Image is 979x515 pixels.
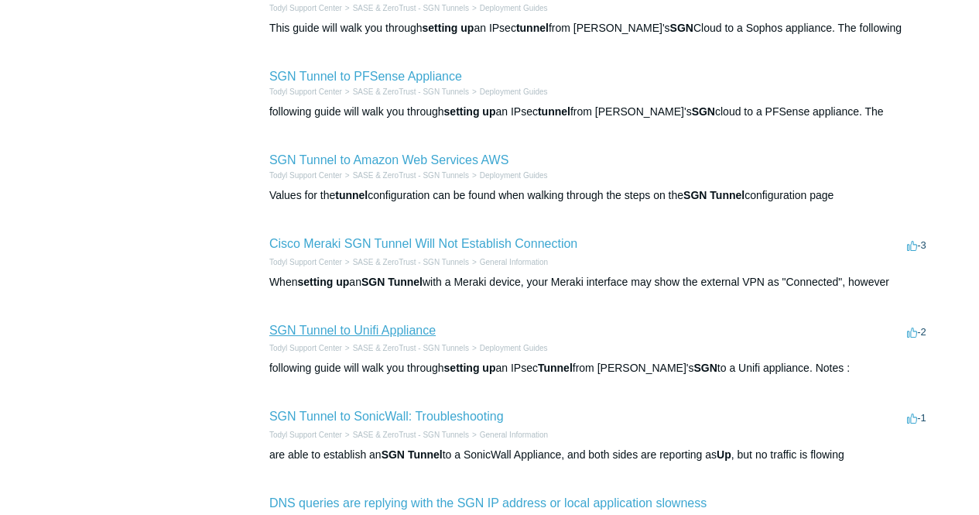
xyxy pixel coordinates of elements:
[269,410,504,423] a: SGN Tunnel to SonicWall: Troubleshooting
[444,362,480,374] em: setting
[269,2,342,14] li: Todyl Support Center
[469,429,548,441] li: General Information
[469,342,548,354] li: Deployment Guides
[269,324,436,337] a: SGN Tunnel to Unifi Appliance
[269,170,342,181] li: Todyl Support Center
[342,86,469,98] li: SASE & ZeroTrust - SGN Tunnels
[269,431,342,439] a: Todyl Support Center
[269,86,342,98] li: Todyl Support Center
[342,2,469,14] li: SASE & ZeroTrust - SGN Tunnels
[335,189,368,201] em: tunnel
[382,448,405,461] em: SGN
[269,360,930,376] div: following guide will walk you through an IPsec from [PERSON_NAME]'s to a Unifi appliance. Notes :
[480,171,548,180] a: Deployment Guides
[907,412,926,424] span: -1
[336,276,349,288] em: up
[269,496,707,510] a: DNS queries are replying with the SGN IP address or local application slowness
[269,104,930,120] div: following guide will walk you through an IPsec from [PERSON_NAME]'s cloud to a PFSense appliance....
[516,22,549,34] em: tunnel
[353,171,469,180] a: SASE & ZeroTrust - SGN Tunnels
[361,276,385,288] em: SGN
[342,429,469,441] li: SASE & ZeroTrust - SGN Tunnels
[670,22,693,34] em: SGN
[480,344,548,352] a: Deployment Guides
[907,239,926,251] span: -3
[480,258,548,266] a: General Information
[269,342,342,354] li: Todyl Support Center
[269,70,462,83] a: SGN Tunnel to PFSense Appliance
[269,258,342,266] a: Todyl Support Center
[269,237,577,250] a: Cisco Meraki SGN Tunnel Will Not Establish Connection
[353,88,469,96] a: SASE & ZeroTrust - SGN Tunnels
[269,171,342,180] a: Todyl Support Center
[482,362,495,374] em: up
[269,447,930,463] div: are able to establish an to a SonicWall Appliance, and both sides are reporting as , but no traff...
[353,344,469,352] a: SASE & ZeroTrust - SGN Tunnels
[469,170,548,181] li: Deployment Guides
[480,4,548,12] a: Deployment Guides
[482,105,495,118] em: up
[269,88,342,96] a: Todyl Support Center
[469,256,548,268] li: General Information
[269,256,342,268] li: Todyl Support Center
[538,362,573,374] em: Tunnel
[353,431,469,439] a: SASE & ZeroTrust - SGN Tunnels
[269,4,342,12] a: Todyl Support Center
[353,258,469,266] a: SASE & ZeroTrust - SGN Tunnels
[710,189,745,201] em: Tunnel
[423,22,458,34] em: setting
[388,276,423,288] em: Tunnel
[353,4,469,12] a: SASE & ZeroTrust - SGN Tunnels
[469,86,548,98] li: Deployment Guides
[269,344,342,352] a: Todyl Support Center
[538,105,570,118] em: tunnel
[717,448,731,461] em: Up
[469,2,548,14] li: Deployment Guides
[480,88,548,96] a: Deployment Guides
[342,342,469,354] li: SASE & ZeroTrust - SGN Tunnels
[269,153,508,167] a: SGN Tunnel to Amazon Web Services AWS
[297,276,333,288] em: setting
[692,105,715,118] em: SGN
[693,362,717,374] em: SGN
[408,448,443,461] em: Tunnel
[269,20,930,36] div: This guide will walk you through an IPsec from [PERSON_NAME]'s Cloud to a Sophos appliance. The f...
[269,187,930,204] div: Values for the configuration can be found when walking through the steps on the configuration page
[480,431,548,439] a: General Information
[342,170,469,181] li: SASE & ZeroTrust - SGN Tunnels
[907,326,926,338] span: -2
[342,256,469,268] li: SASE & ZeroTrust - SGN Tunnels
[444,105,480,118] em: setting
[460,22,474,34] em: up
[269,429,342,441] li: Todyl Support Center
[683,189,707,201] em: SGN
[269,274,930,290] div: When an with a Meraki device, your Meraki interface may show the external VPN as "Connected", how...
